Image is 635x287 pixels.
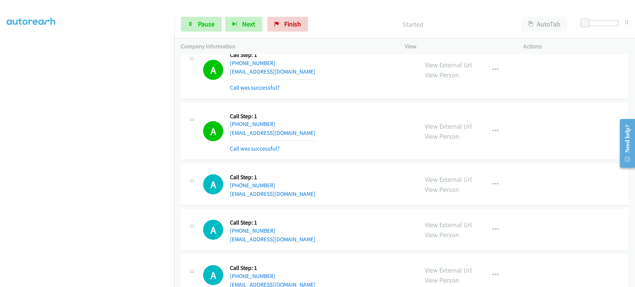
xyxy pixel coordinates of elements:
div: The call is yet to be attempted [203,220,223,240]
a: [PHONE_NUMBER] [230,273,275,280]
button: Next [225,17,262,32]
span: Next [242,20,255,28]
div: The call is yet to be attempted [203,174,223,194]
a: [PHONE_NUMBER] [230,120,275,128]
a: Call was successful? [230,145,280,152]
a: [PHONE_NUMBER] [230,227,275,234]
h5: Call Step: 1 [230,113,315,120]
a: Call was successful? [230,84,280,91]
a: [EMAIL_ADDRESS][DOMAIN_NAME] [230,129,315,136]
h5: Call Step: 1 [230,264,315,272]
span: Finish [284,20,301,28]
p: View [405,42,510,51]
p: Company Information [181,42,391,51]
h5: Call Step: 1 [230,174,315,181]
h1: A [203,265,223,285]
a: View External Url [425,266,472,274]
div: Delay between calls (in seconds) [584,20,618,26]
a: [EMAIL_ADDRESS][DOMAIN_NAME] [230,236,315,243]
a: View Person [425,230,459,239]
a: [PHONE_NUMBER] [230,182,275,189]
div: 0 [625,17,628,27]
a: View Person [425,132,459,141]
h1: A [203,60,223,80]
a: View External Url [425,122,472,130]
h1: A [203,220,223,240]
h5: Call Step: 1 [230,51,315,59]
a: [EMAIL_ADDRESS][DOMAIN_NAME] [230,68,315,75]
h5: Call Step: 1 [230,219,315,226]
a: Finish [267,17,308,32]
h1: A [203,174,223,194]
iframe: Resource Center [614,114,635,173]
h1: A [203,121,223,141]
a: View Person [425,276,459,284]
a: Pause [181,17,222,32]
a: [EMAIL_ADDRESS][DOMAIN_NAME] [230,190,315,197]
a: View External Url [425,61,472,69]
div: The call is yet to be attempted [203,265,223,285]
p: Actions [523,42,628,51]
a: View Person [425,71,459,79]
a: View External Url [425,175,472,184]
a: [PHONE_NUMBER] [230,59,275,67]
button: AutoTab [521,17,567,32]
span: Pause [198,20,215,28]
p: Started [318,19,508,29]
a: View External Url [425,220,472,229]
a: View Person [425,185,459,194]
